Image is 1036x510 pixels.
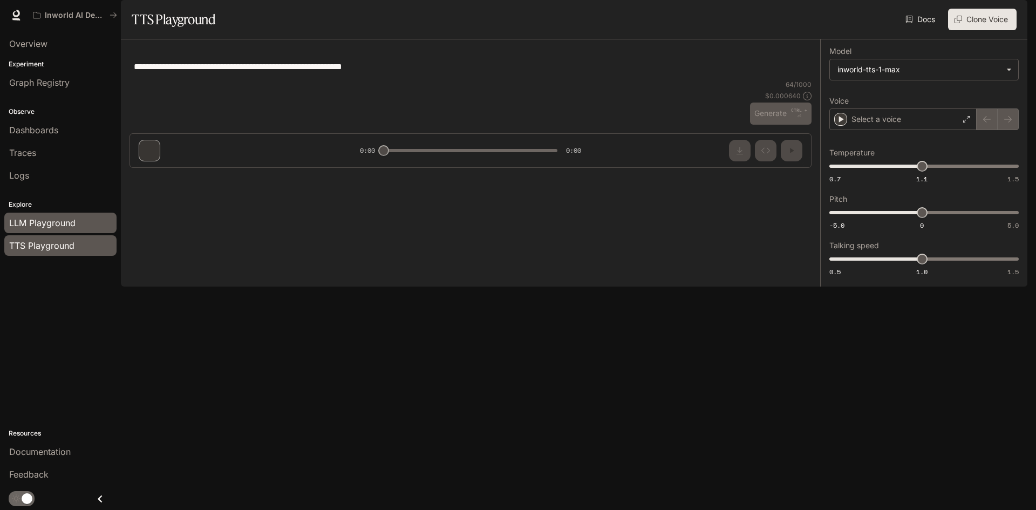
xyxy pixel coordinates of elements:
span: 1.5 [1007,267,1019,276]
span: 1.0 [916,267,928,276]
p: 64 / 1000 [786,80,812,89]
p: Model [829,47,851,55]
div: inworld-tts-1-max [830,59,1018,80]
h1: TTS Playground [132,9,215,30]
span: 0.5 [829,267,841,276]
button: All workspaces [28,4,122,26]
span: 0 [920,221,924,230]
p: Select a voice [851,114,901,125]
span: -5.0 [829,221,844,230]
span: 5.0 [1007,221,1019,230]
div: inworld-tts-1-max [837,64,1001,75]
button: Clone Voice [948,9,1017,30]
p: $ 0.000640 [765,91,801,100]
p: Inworld AI Demos [45,11,105,20]
span: 1.1 [916,174,928,183]
p: Voice [829,97,849,105]
span: 1.5 [1007,174,1019,183]
p: Temperature [829,149,875,157]
p: Pitch [829,195,847,203]
a: Docs [903,9,939,30]
p: Talking speed [829,242,879,249]
span: 0.7 [829,174,841,183]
